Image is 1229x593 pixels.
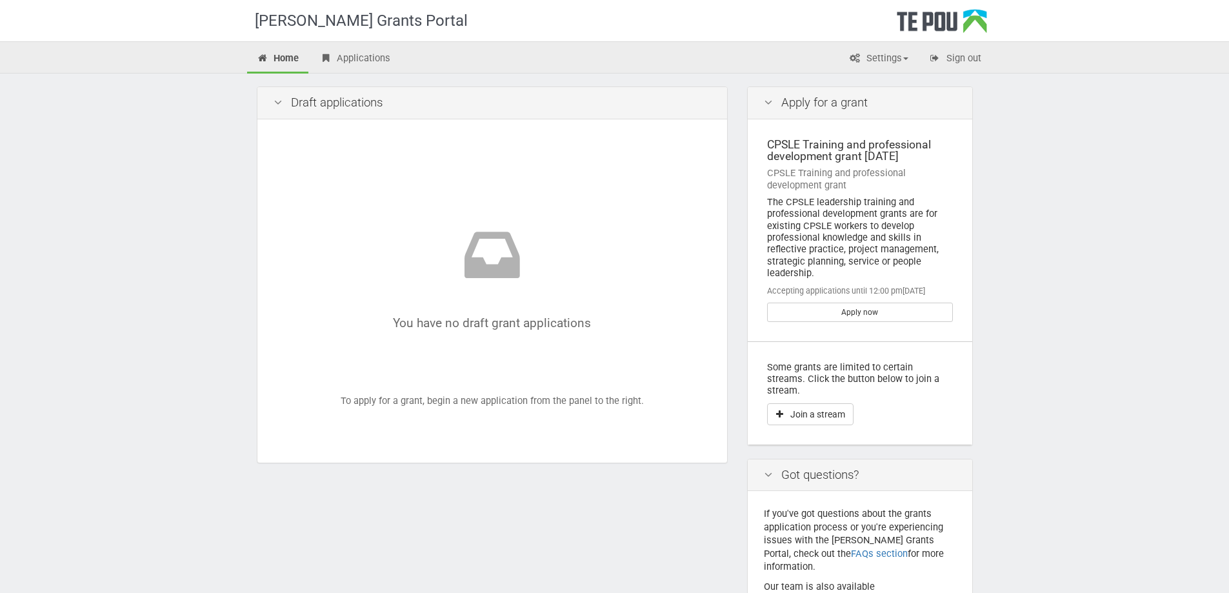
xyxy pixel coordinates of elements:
[839,45,918,74] a: Settings
[247,45,309,74] a: Home
[767,196,953,279] div: The CPSLE leadership training and professional development grants are for existing CPSLE workers ...
[748,459,972,492] div: Got questions?
[919,45,991,74] a: Sign out
[897,9,987,41] div: Te Pou Logo
[767,361,953,397] p: Some grants are limited to certain streams. Click the button below to join a stream.
[767,285,953,297] div: Accepting applications until 12:00 pm[DATE]
[767,303,953,322] a: Apply now
[767,139,953,163] div: CPSLE Training and professional development grant [DATE]
[274,136,711,447] div: To apply for a grant, begin a new application from the panel to the right.
[310,45,400,74] a: Applications
[851,548,908,559] a: FAQs section
[767,167,953,191] div: CPSLE Training and professional development grant
[748,87,972,119] div: Apply for a grant
[764,507,956,574] p: If you've got questions about the grants application process or you're experiencing issues with t...
[767,403,854,425] button: Join a stream
[257,87,727,119] div: Draft applications
[312,223,672,330] div: You have no draft grant applications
